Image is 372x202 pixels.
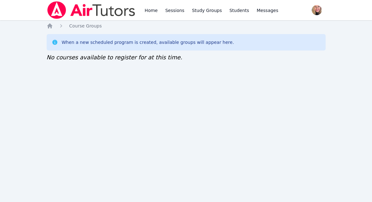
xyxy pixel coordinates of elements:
[62,39,234,45] div: When a new scheduled program is created, available groups will appear here.
[47,1,136,19] img: Air Tutors
[257,7,278,14] span: Messages
[69,23,102,28] span: Course Groups
[47,54,183,61] span: No courses available to register for at this time.
[47,23,326,29] nav: Breadcrumb
[69,23,102,29] a: Course Groups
